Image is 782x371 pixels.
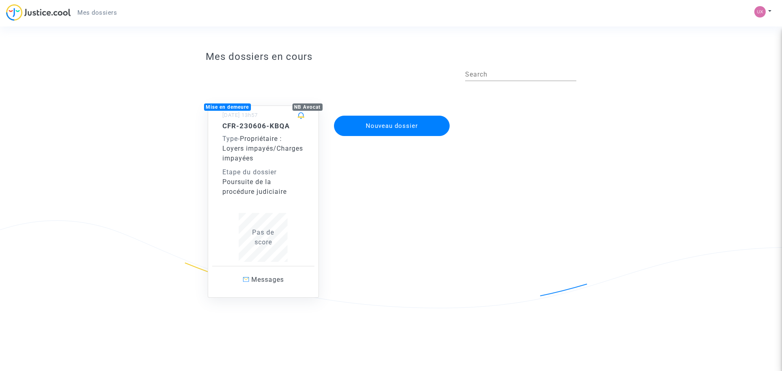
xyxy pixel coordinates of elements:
h3: Mes dossiers en cours [206,51,577,63]
button: Nouveau dossier [334,116,450,136]
span: Propriétaire : Loyers impayés/Charges impayées [222,135,303,162]
a: Messages [212,266,315,293]
a: Nouveau dossier [333,110,450,118]
a: Mes dossiers [71,7,123,19]
small: [DATE] 13h57 [222,112,258,118]
img: bcd9b7e2ef66ffc14cd443c3eaaa75cf [754,6,766,18]
div: Poursuite de la procédure judiciaire [222,177,305,197]
span: Messages [251,276,284,283]
div: Etape du dossier [222,167,305,177]
div: NB Avocat [292,103,323,111]
h5: CFR-230606-KBQA [222,122,305,130]
img: jc-logo.svg [6,4,71,21]
span: Pas de score [252,228,274,246]
span: Mes dossiers [77,9,117,16]
span: - [222,135,240,143]
a: Mise en demeureNB Avocat[DATE] 13h57CFR-230606-KBQAType-Propriétaire : Loyers impayés/Charges imp... [200,89,327,298]
span: Type [222,135,238,143]
div: Mise en demeure [204,103,251,111]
